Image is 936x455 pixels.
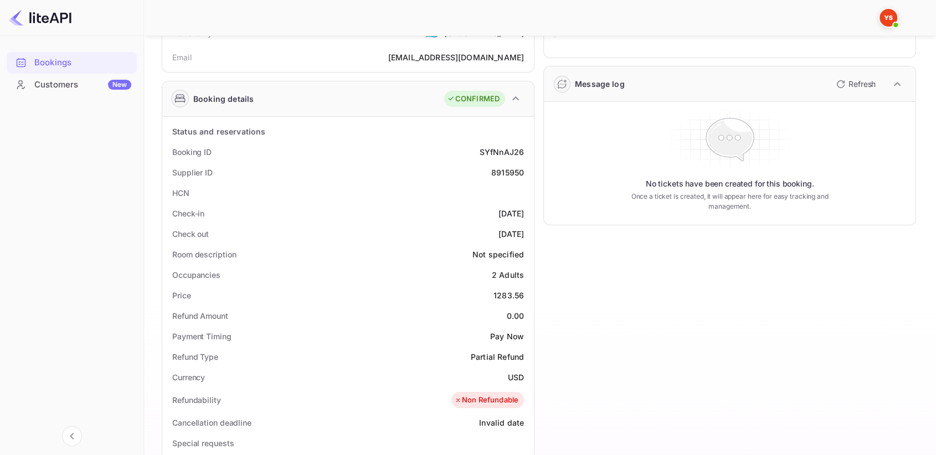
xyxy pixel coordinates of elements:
[172,351,218,363] div: Refund Type
[7,52,137,73] a: Bookings
[646,178,814,189] p: No tickets have been created for this booking.
[498,228,524,240] div: [DATE]
[479,417,524,428] div: Invalid date
[34,56,131,69] div: Bookings
[880,9,897,27] img: Yandex Support
[172,187,189,199] div: HCN
[172,289,191,301] div: Price
[172,228,209,240] div: Check out
[848,78,876,90] p: Refresh
[498,208,524,219] div: [DATE]
[830,75,880,93] button: Refresh
[480,146,524,158] div: SYfNnAJ26
[454,395,518,406] div: Non Refundable
[7,74,137,95] a: CustomersNew
[108,80,131,90] div: New
[172,394,221,406] div: Refundability
[62,426,82,446] button: Collapse navigation
[172,330,232,342] div: Payment Timing
[7,74,137,96] div: CustomersNew
[493,289,524,301] div: 1283.56
[447,94,500,105] div: CONFIRMED
[9,9,71,27] img: LiteAPI logo
[34,79,131,91] div: Customers
[471,351,524,363] div: Partial Refund
[172,437,234,449] div: Special requests
[7,52,137,74] div: Bookings
[172,310,228,322] div: Refund Amount
[172,417,251,428] div: Cancellation deadline
[492,269,524,281] div: 2 Adults
[491,167,524,178] div: 8915950
[490,330,524,342] div: Pay Now
[172,371,205,383] div: Currency
[172,249,236,260] div: Room description
[388,51,524,63] div: [EMAIL_ADDRESS][DOMAIN_NAME]
[172,167,213,178] div: Supplier ID
[172,269,220,281] div: Occupancies
[172,208,204,219] div: Check-in
[472,249,524,260] div: Not specified
[172,146,212,158] div: Booking ID
[172,51,192,63] div: Email
[630,192,829,211] p: Once a ticket is created, it will appear here for easy tracking and management.
[575,78,625,90] div: Message log
[172,126,265,137] div: Status and reservations
[193,93,254,105] div: Booking details
[506,310,524,322] div: 0.00
[508,371,524,383] div: USD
